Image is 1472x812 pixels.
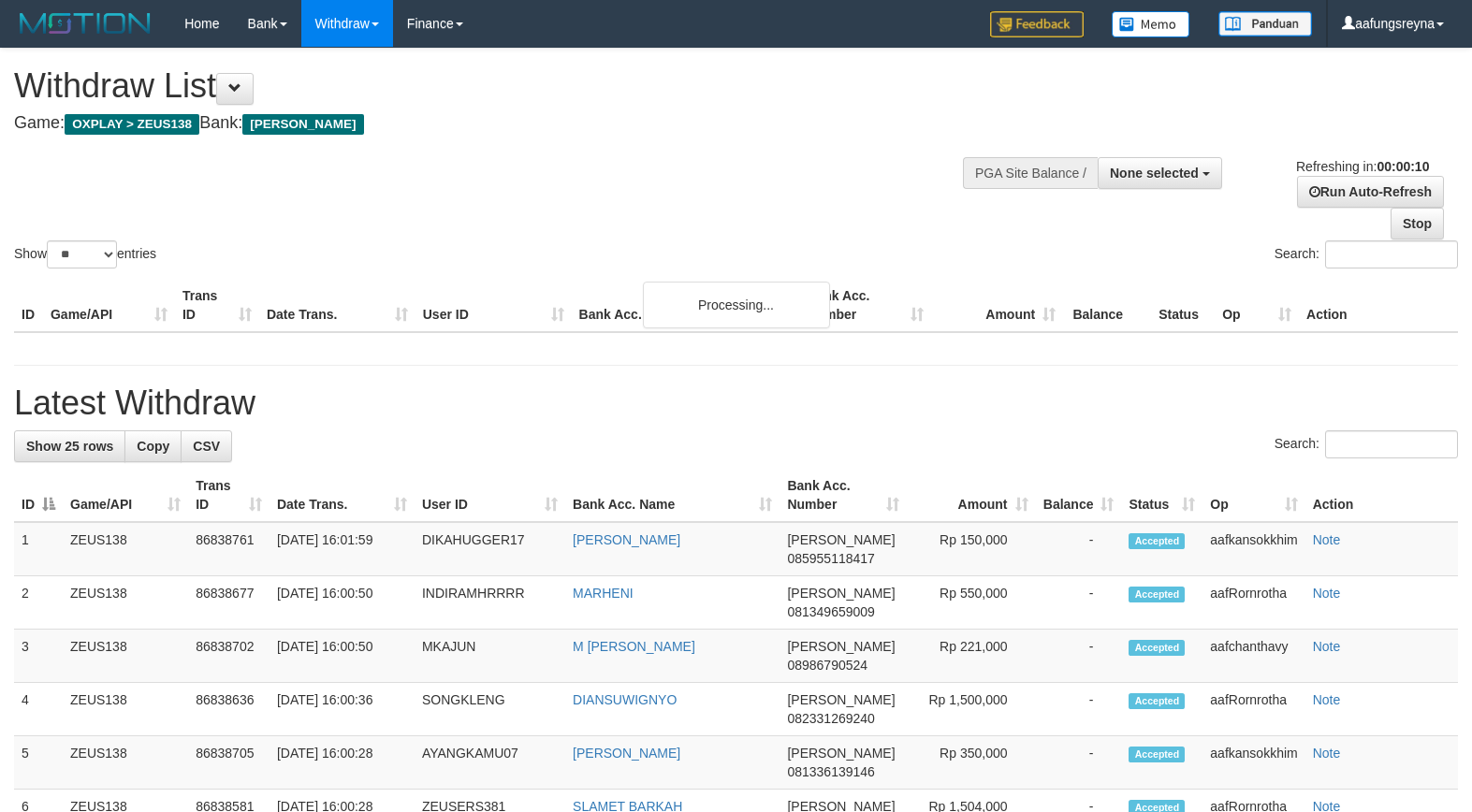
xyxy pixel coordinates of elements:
[188,630,270,683] td: 86838702
[1299,279,1458,332] th: Action
[1202,683,1304,736] td: aafRornrotha
[1129,587,1185,602] span: Accepted
[907,683,1035,736] td: Rp 1,500,000
[14,114,963,133] h4: Game: Bank:
[14,384,1458,422] h1: Latest Withdraw
[1325,430,1458,458] input: Search:
[270,469,415,522] th: Date Trans.: activate to sort column ascending
[990,11,1084,37] img: Feedback.jpg
[415,576,565,630] td: INDIRAMHRRRR
[14,279,43,332] th: ID
[14,240,156,268] label: Show entries
[1151,279,1215,332] th: Status
[1036,630,1122,683] td: -
[573,692,677,707] a: DIANSUWIGNYO
[65,114,199,135] span: OXPLAY > ZEUS138
[415,279,572,332] th: User ID
[270,736,415,790] td: [DATE] 16:00:28
[1036,469,1122,522] th: Balance: activate to sort column ascending
[1215,279,1299,332] th: Op
[573,532,680,547] a: [PERSON_NAME]
[1129,747,1185,762] span: Accepted
[787,692,895,707] span: [PERSON_NAME]
[415,683,565,736] td: SONGKLENG
[780,469,907,522] th: Bank Acc. Number: activate to sort column ascending
[14,522,63,576] td: 1
[1313,692,1341,707] a: Note
[181,430,232,462] a: CSV
[63,469,188,522] th: Game/API: activate to sort column ascending
[573,586,634,601] a: MARHENI
[907,522,1035,576] td: Rp 150,000
[14,469,63,522] th: ID: activate to sort column descending
[43,279,175,332] th: Game/API
[787,586,895,601] span: [PERSON_NAME]
[907,736,1035,790] td: Rp 350,000
[1275,430,1458,458] label: Search:
[188,736,270,790] td: 86838705
[26,439,113,454] span: Show 25 rows
[1202,469,1304,522] th: Op: activate to sort column ascending
[907,630,1035,683] td: Rp 221,000
[270,630,415,683] td: [DATE] 16:00:50
[1129,640,1185,656] span: Accepted
[259,279,415,332] th: Date Trans.
[1121,469,1202,522] th: Status: activate to sort column ascending
[188,522,270,576] td: 86838761
[572,279,800,332] th: Bank Acc. Name
[565,469,780,522] th: Bank Acc. Name: activate to sort column ascending
[193,439,220,454] span: CSV
[137,439,169,454] span: Copy
[931,279,1063,332] th: Amount
[175,279,259,332] th: Trans ID
[63,576,188,630] td: ZEUS138
[63,522,188,576] td: ZEUS138
[1036,522,1122,576] td: -
[1202,522,1304,576] td: aafkansokkhim
[1313,639,1341,654] a: Note
[1202,576,1304,630] td: aafRornrotha
[415,630,565,683] td: MKAJUN
[124,430,182,462] a: Copy
[1098,157,1222,189] button: None selected
[63,736,188,790] td: ZEUS138
[1313,746,1341,761] a: Note
[63,630,188,683] td: ZEUS138
[787,551,874,566] span: Copy 085955118417 to clipboard
[573,746,680,761] a: [PERSON_NAME]
[1036,683,1122,736] td: -
[14,67,963,105] h1: Withdraw List
[1296,159,1429,174] span: Refreshing in:
[787,764,874,779] span: Copy 081336139146 to clipboard
[787,711,874,726] span: Copy 082331269240 to clipboard
[63,683,188,736] td: ZEUS138
[1305,469,1458,522] th: Action
[14,683,63,736] td: 4
[188,469,270,522] th: Trans ID: activate to sort column ascending
[787,532,895,547] span: [PERSON_NAME]
[643,282,830,328] div: Processing...
[415,469,565,522] th: User ID: activate to sort column ascending
[270,522,415,576] td: [DATE] 16:01:59
[188,576,270,630] td: 86838677
[14,576,63,630] td: 2
[14,430,125,462] a: Show 25 rows
[573,639,695,654] a: M [PERSON_NAME]
[1063,279,1151,332] th: Balance
[907,469,1035,522] th: Amount: activate to sort column ascending
[270,683,415,736] td: [DATE] 16:00:36
[1377,159,1429,174] strong: 00:00:10
[1313,586,1341,601] a: Note
[799,279,931,332] th: Bank Acc. Number
[1313,532,1341,547] a: Note
[415,522,565,576] td: DIKAHUGGER17
[14,736,63,790] td: 5
[242,114,363,135] span: [PERSON_NAME]
[1275,240,1458,268] label: Search:
[270,576,415,630] td: [DATE] 16:00:50
[14,9,156,37] img: MOTION_logo.png
[1129,533,1185,549] span: Accepted
[415,736,565,790] td: AYANGKAMU07
[907,576,1035,630] td: Rp 550,000
[787,604,874,619] span: Copy 081349659009 to clipboard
